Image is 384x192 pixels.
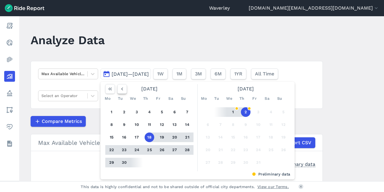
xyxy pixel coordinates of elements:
div: Preliminary data [277,161,315,167]
button: 26 [157,145,167,155]
span: Compare Metrics [42,118,82,125]
button: 1W [153,69,168,79]
span: 3M [195,70,202,78]
div: Max Available Vehicles | Waverley LGA [38,137,315,148]
button: 7 [182,107,192,117]
span: All Time [255,70,274,78]
button: 5 [157,107,167,117]
button: 23 [119,145,129,155]
div: [DATE] [199,84,292,94]
button: 18 [145,133,154,142]
a: Waverley [209,5,230,12]
button: 15 [228,133,238,142]
button: 18 [266,133,276,142]
button: 3M [191,69,206,79]
button: 19 [279,133,288,142]
button: 16 [119,133,129,142]
button: 3 [253,107,263,117]
button: 26 [279,145,288,155]
a: View our Terms. [257,184,289,190]
a: Heatmaps [4,54,15,65]
button: 9 [241,120,250,130]
button: 13 [170,120,179,130]
span: 1YR [234,70,242,78]
button: 11 [145,120,154,130]
button: 1YR [230,69,246,79]
span: 6M [214,70,222,78]
button: 2 [119,107,129,117]
button: 14 [182,120,192,130]
button: 25 [266,145,276,155]
a: Datasets [4,138,15,149]
a: Health [4,121,15,132]
a: Realtime [4,37,15,48]
div: Sa [262,94,272,103]
button: 31 [253,158,263,167]
button: All Time [251,69,278,79]
button: 30 [119,158,129,167]
button: 1M [172,69,186,79]
button: 22 [228,145,238,155]
span: Export CSV [284,139,311,146]
a: Report [4,20,15,31]
button: 3 [132,107,142,117]
button: 1 [107,107,116,117]
button: 4 [145,107,154,117]
button: 6 [170,107,179,117]
a: Analyze [4,71,15,82]
button: 8 [228,120,238,130]
button: 20 [170,133,179,142]
button: 1 [228,107,238,117]
button: 24 [253,145,263,155]
button: 23 [241,145,250,155]
button: [DATE]—[DATE] [100,69,151,79]
div: Su [275,94,284,103]
span: 1M [176,70,182,78]
button: 10 [132,120,142,130]
button: 12 [157,120,167,130]
button: 25 [145,145,154,155]
img: Ride Report [5,4,44,12]
h1: Analyze Data [31,32,105,48]
button: 10 [253,120,263,130]
button: 4 [266,107,276,117]
div: Mo [199,94,209,103]
button: 28 [216,158,225,167]
button: 14 [216,133,225,142]
div: We [224,94,234,103]
button: 19 [157,133,167,142]
button: 7 [216,120,225,130]
div: Tu [115,94,125,103]
button: 8 [107,120,116,130]
button: 28 [182,145,192,155]
div: Mo [103,94,112,103]
div: Th [141,94,150,103]
button: 6M [211,69,226,79]
button: 24 [132,145,142,155]
button: 2 [241,107,250,117]
button: 17 [253,133,263,142]
button: 13 [203,133,213,142]
button: Compare Metrics [31,116,86,127]
button: 12 [279,120,288,130]
button: 27 [203,158,213,167]
button: 15 [107,133,116,142]
a: Policy [4,88,15,99]
button: 17 [132,133,142,142]
div: Th [237,94,247,103]
div: Sa [166,94,175,103]
a: Areas [4,105,15,115]
button: 21 [216,145,225,155]
button: [DOMAIN_NAME][EMAIL_ADDRESS][DOMAIN_NAME] [249,5,379,12]
span: 1W [157,70,164,78]
div: Fr [250,94,259,103]
span: [DATE]—[DATE] [112,71,149,77]
button: 21 [182,133,192,142]
button: 29 [228,158,238,167]
button: 6 [203,120,213,130]
button: 16 [241,133,250,142]
button: 30 [241,158,250,167]
div: Preliminary data [105,171,290,177]
div: [DATE] [103,84,196,94]
button: 9 [119,120,129,130]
